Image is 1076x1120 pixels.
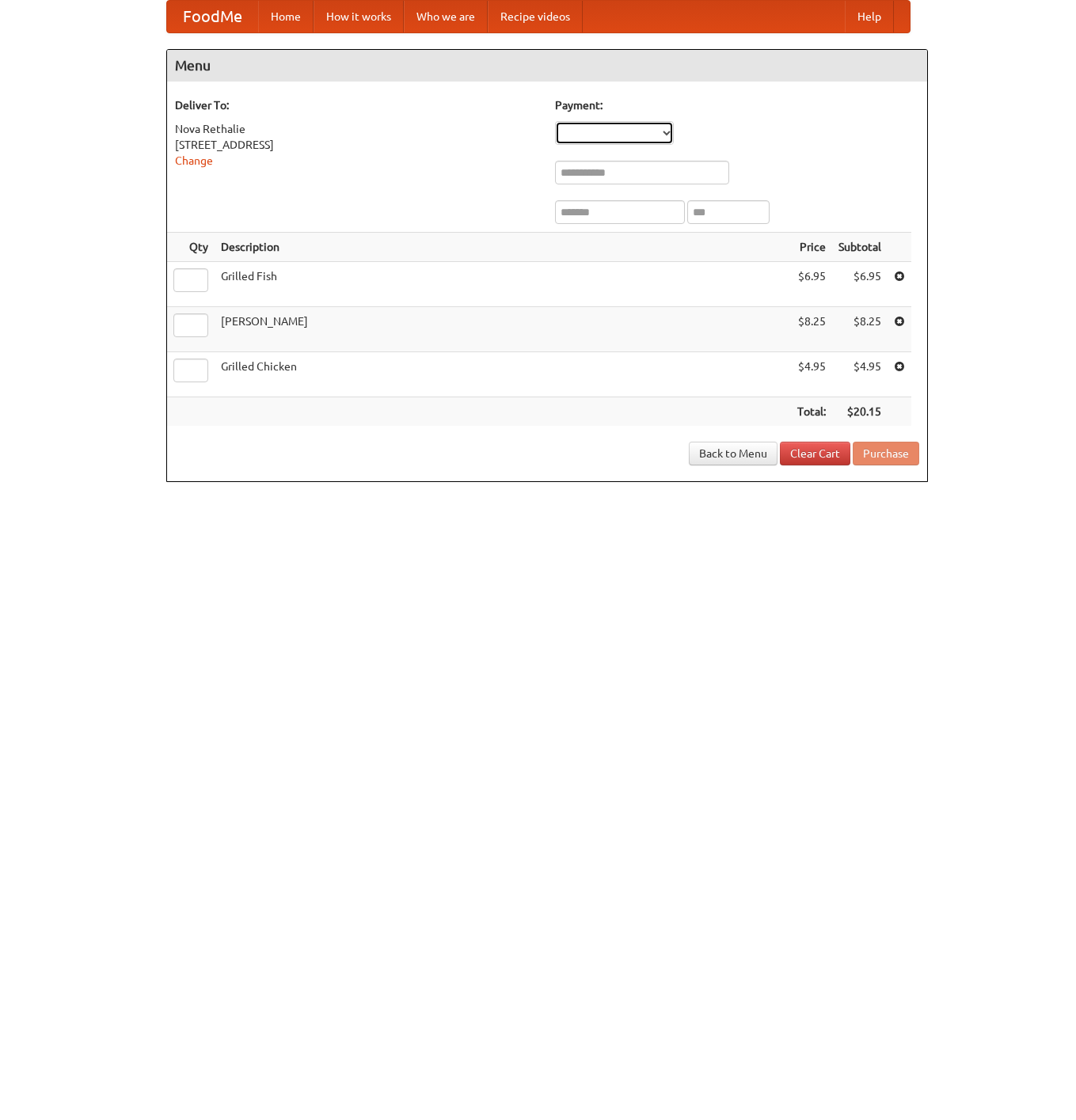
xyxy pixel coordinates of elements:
a: How it works [314,1,404,32]
a: FoodMe [167,1,258,32]
a: Clear Cart [780,442,850,465]
td: Grilled Chicken [215,352,791,397]
th: Qty [167,233,215,262]
td: $4.95 [832,352,888,397]
a: Recipe videos [488,1,583,32]
a: Change [175,154,213,167]
th: $20.15 [832,397,888,427]
td: [PERSON_NAME] [215,307,791,352]
th: Price [791,233,832,262]
td: $6.95 [832,262,888,307]
td: $8.25 [832,307,888,352]
h5: Deliver To: [175,97,539,113]
a: Who we are [404,1,488,32]
a: Home [258,1,314,32]
td: Grilled Fish [215,262,791,307]
a: Help [845,1,894,32]
th: Total: [791,397,832,427]
button: Purchase [853,442,919,465]
div: [STREET_ADDRESS] [175,137,539,153]
th: Subtotal [832,233,888,262]
h4: Menu [167,50,927,82]
th: Description [215,233,791,262]
h5: Payment: [555,97,919,113]
td: $8.25 [791,307,832,352]
td: $6.95 [791,262,832,307]
div: Nova Rethalie [175,121,539,137]
td: $4.95 [791,352,832,397]
a: Back to Menu [689,442,778,465]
